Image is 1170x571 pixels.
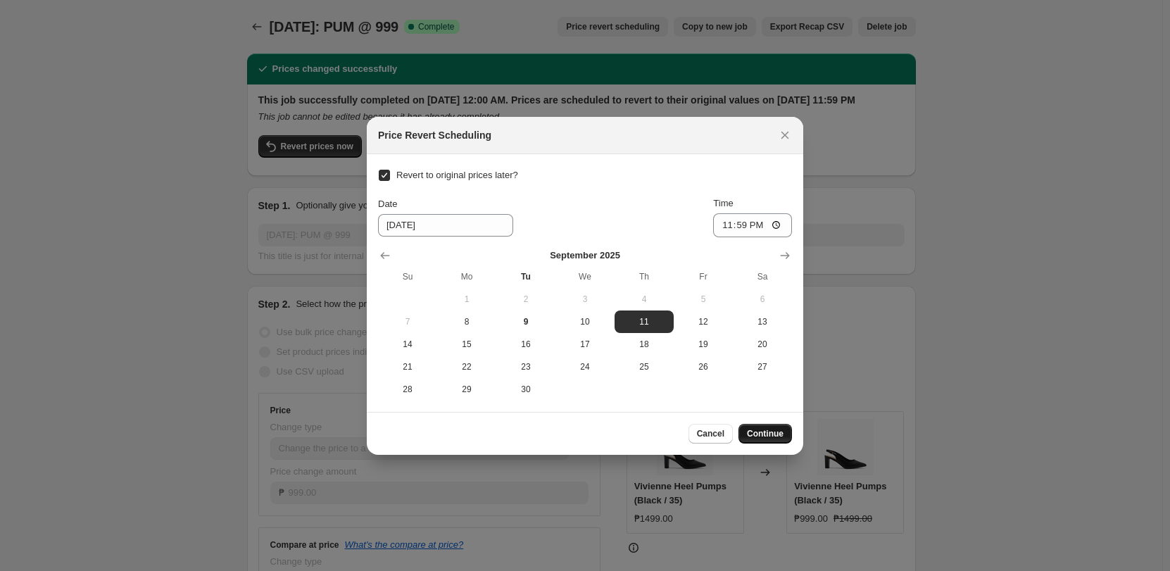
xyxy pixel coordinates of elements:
span: Continue [747,428,784,439]
span: 4 [620,294,668,305]
button: Tuesday September 30 2025 [496,378,555,401]
span: 17 [561,339,609,350]
span: 24 [561,361,609,372]
span: 23 [502,361,550,372]
span: 15 [443,339,491,350]
span: 8 [443,316,491,327]
span: 12 [679,316,727,327]
span: Time [713,198,733,208]
button: Close [775,125,795,145]
span: Su [384,271,432,282]
span: Date [378,199,397,209]
span: Mo [443,271,491,282]
button: Monday September 8 2025 [437,310,496,333]
th: Sunday [378,265,437,288]
button: Tuesday September 2 2025 [496,288,555,310]
button: Monday September 22 2025 [437,356,496,378]
button: Tuesday September 16 2025 [496,333,555,356]
button: Friday September 19 2025 [674,333,733,356]
button: Today Tuesday September 9 2025 [496,310,555,333]
th: Wednesday [555,265,615,288]
button: Saturday September 13 2025 [733,310,792,333]
span: 7 [384,316,432,327]
span: 10 [561,316,609,327]
span: 14 [384,339,432,350]
button: Sunday September 28 2025 [378,378,437,401]
span: 1 [443,294,491,305]
span: Sa [738,271,786,282]
button: Saturday September 20 2025 [733,333,792,356]
span: 30 [502,384,550,395]
span: 18 [620,339,668,350]
span: Tu [502,271,550,282]
span: 16 [502,339,550,350]
span: 3 [561,294,609,305]
button: Thursday September 18 2025 [615,333,674,356]
span: 21 [384,361,432,372]
th: Tuesday [496,265,555,288]
button: Thursday September 11 2025 [615,310,674,333]
span: 5 [679,294,727,305]
h2: Price Revert Scheduling [378,128,491,142]
th: Saturday [733,265,792,288]
span: 13 [738,316,786,327]
span: Th [620,271,668,282]
button: Monday September 15 2025 [437,333,496,356]
span: 25 [620,361,668,372]
span: 19 [679,339,727,350]
button: Friday September 5 2025 [674,288,733,310]
button: Thursday September 25 2025 [615,356,674,378]
button: Saturday September 6 2025 [733,288,792,310]
span: 11 [620,316,668,327]
th: Friday [674,265,733,288]
input: 12:00 [713,213,792,237]
span: Cancel [697,428,724,439]
th: Thursday [615,265,674,288]
button: Sunday September 14 2025 [378,333,437,356]
button: Show next month, October 2025 [775,246,795,265]
button: Continue [738,424,792,444]
button: Wednesday September 17 2025 [555,333,615,356]
button: Friday September 26 2025 [674,356,733,378]
button: Wednesday September 10 2025 [555,310,615,333]
button: Monday September 29 2025 [437,378,496,401]
span: 2 [502,294,550,305]
button: Monday September 1 2025 [437,288,496,310]
span: 26 [679,361,727,372]
button: Show previous month, August 2025 [375,246,395,265]
span: 28 [384,384,432,395]
button: Tuesday September 23 2025 [496,356,555,378]
button: Wednesday September 24 2025 [555,356,615,378]
button: Sunday September 21 2025 [378,356,437,378]
span: We [561,271,609,282]
span: 20 [738,339,786,350]
span: Fr [679,271,727,282]
span: 6 [738,294,786,305]
span: 27 [738,361,786,372]
button: Cancel [688,424,733,444]
span: Revert to original prices later? [396,170,518,180]
th: Monday [437,265,496,288]
button: Saturday September 27 2025 [733,356,792,378]
span: 22 [443,361,491,372]
span: 29 [443,384,491,395]
button: Sunday September 7 2025 [378,310,437,333]
button: Friday September 12 2025 [674,310,733,333]
input: 9/9/2025 [378,214,513,237]
button: Thursday September 4 2025 [615,288,674,310]
button: Wednesday September 3 2025 [555,288,615,310]
span: 9 [502,316,550,327]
